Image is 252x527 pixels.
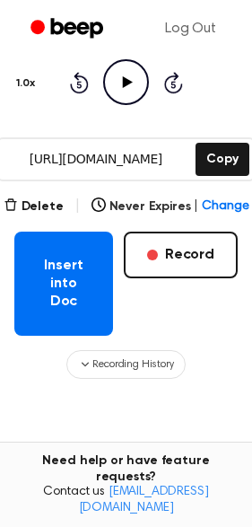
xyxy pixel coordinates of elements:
a: Beep [18,12,119,47]
button: Record [124,232,238,278]
button: Copy [196,143,248,176]
a: Log Out [147,7,234,50]
a: [EMAIL_ADDRESS][DOMAIN_NAME] [79,486,209,514]
button: Never Expires|Change [91,198,249,216]
button: Delete [4,198,64,216]
button: Insert into Doc [14,232,113,336]
button: Recording History [66,350,185,379]
span: | [74,196,81,217]
button: 1.0x [14,68,41,99]
span: Contact us [11,485,241,516]
span: | [194,198,198,216]
span: Recording History [92,356,173,373]
span: Change [202,198,248,216]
